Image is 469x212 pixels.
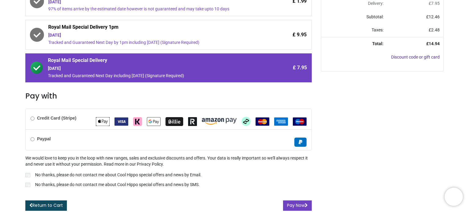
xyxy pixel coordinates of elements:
img: MasterCard [256,117,269,126]
input: No thanks, please do not contact me about Cool Hippo special offers and news by SMS. [25,183,30,187]
img: American Express [274,117,288,126]
span: 12.46 [429,14,440,19]
span: Klarna [133,119,142,124]
b: Credit Card (Stripe) [37,116,76,120]
td: Taxes: [321,23,387,37]
a: Return to Cart [25,200,67,211]
span: VISA [115,119,128,124]
span: Maestro [293,119,307,124]
td: Subtotal: [321,10,387,24]
h3: Pay with [25,91,312,101]
img: Revolut Pay [188,117,197,126]
img: Apple Pay [96,117,110,126]
input: No thanks, please do not contact me about Cool Hippo special offers and news by Email. [25,173,30,177]
input: Credit Card (Stripe) [31,117,35,120]
img: Maestro [293,117,307,126]
strong: Total: [372,41,384,46]
span: American Express [274,119,288,124]
img: Amazon Pay [202,118,237,125]
span: Afterpay Clearpay [242,119,251,124]
div: Tracked and Guaranteed Next Day including [DATE] (Signature Required) [48,73,255,79]
img: Billie [165,117,183,126]
iframe: Brevo live chat [445,188,463,206]
div: 97% of items arrive by the estimated date however is not guaranteed and may take upto 10 days [48,6,255,12]
span: £ 9.95 [293,31,307,38]
span: Billie [165,119,183,124]
p: No thanks, please do not contact me about Cool Hippo special offers and news by SMS. [35,182,200,188]
img: VISA [115,117,128,126]
span: Royal Mail Special Delivery 1pm [48,24,255,32]
img: Paypal [294,138,307,147]
span: £ 7.95 [293,64,307,71]
b: Paypal [37,136,51,141]
button: Pay Now [283,200,312,211]
span: 14.94 [429,41,440,46]
img: Afterpay Clearpay [242,117,251,126]
div: Tracked and Guaranteed Next Day by 1pm including [DATE] (Signature Required) [48,40,255,46]
span: Amazon Pay [202,119,237,124]
span: Apple Pay [96,119,110,124]
a: Discount code or gift card [391,55,440,59]
div: [DATE] [48,66,255,72]
span: 2.48 [431,27,440,32]
span: £ [426,14,440,19]
span: Google Pay [147,119,161,124]
span: Revolut Pay [188,119,197,124]
p: No thanks, please do not contact me about Cool Hippo special offers and news by Email. [35,172,202,178]
img: Klarna [133,117,142,126]
span: 7.95 [431,1,440,6]
span: Paypal [294,139,307,144]
span: MasterCard [256,119,269,124]
strong: £ [426,41,440,46]
span: £ [429,1,440,6]
span: Royal Mail Special Delivery [48,57,255,66]
div: We would love to keep you in the loop with new ranges, sales and exclusive discounts and offers. ... [25,155,312,189]
input: Paypal [31,137,35,141]
div: [DATE] [48,32,255,38]
img: Google Pay [147,117,161,126]
span: £ [429,27,440,32]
